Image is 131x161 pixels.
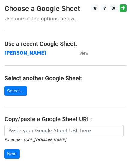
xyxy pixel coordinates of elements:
[4,149,20,159] input: Next
[4,50,46,56] a: [PERSON_NAME]
[4,86,27,96] a: Select...
[73,50,88,56] a: View
[4,40,127,47] h4: Use a recent Google Sheet:
[4,75,127,82] h4: Select another Google Sheet:
[79,51,88,55] small: View
[4,16,127,22] p: Use one of the options below...
[4,115,127,123] h4: Copy/paste a Google Sheet URL:
[4,138,66,142] small: Example: [URL][DOMAIN_NAME]
[4,125,124,136] input: Paste your Google Sheet URL here
[4,4,127,13] h3: Choose a Google Sheet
